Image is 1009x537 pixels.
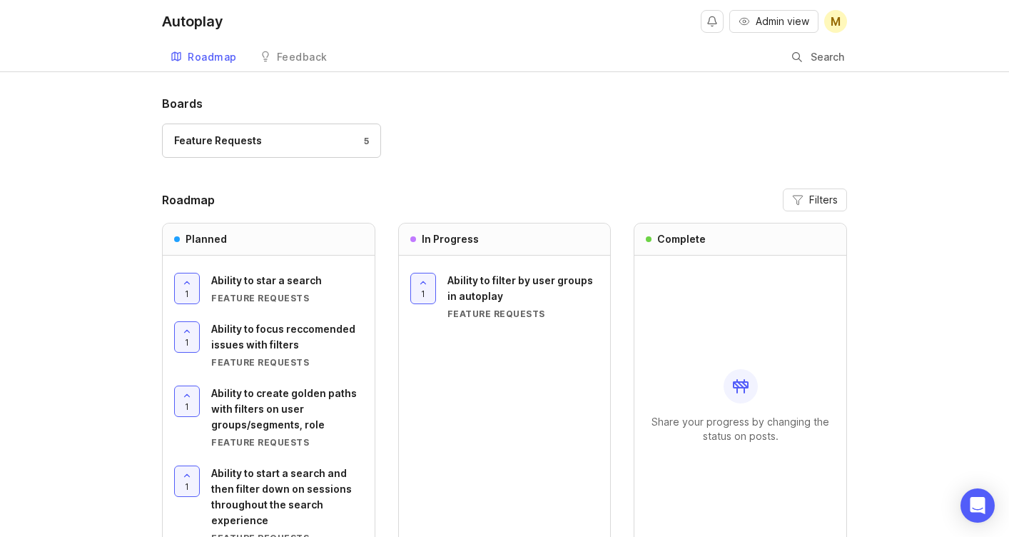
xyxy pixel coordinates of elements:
[211,274,322,286] span: Ability to star a search
[211,467,352,526] span: Ability to start a search and then filter down on sessions throughout the search experience
[185,401,189,413] span: 1
[447,308,599,320] div: Feature Requests
[174,133,262,149] div: Feature Requests
[211,292,363,304] div: Feature Requests
[162,14,223,29] div: Autoplay
[188,52,237,62] div: Roadmap
[162,95,847,112] h1: Boards
[701,10,724,33] button: Notifications
[185,481,189,493] span: 1
[174,321,200,353] button: 1
[960,488,995,523] div: Open Intercom Messenger
[422,232,479,246] h3: In Progress
[657,232,706,246] h3: Complete
[729,10,818,33] button: Admin view
[410,273,436,304] button: 1
[211,273,363,304] a: Ability to star a searchFeature Requests
[186,232,227,246] h3: Planned
[174,466,200,497] button: 1
[162,43,245,72] a: Roadmap
[185,336,189,348] span: 1
[185,288,189,300] span: 1
[646,415,835,443] p: Share your progress by changing the status on posts.
[211,387,357,431] span: Ability to create golden paths with filters on user groups/segments, role
[809,193,838,207] span: Filters
[174,273,200,304] button: 1
[277,52,328,62] div: Feedback
[162,191,215,209] h2: Roadmap
[756,14,809,29] span: Admin view
[783,189,847,211] button: Filters
[211,386,363,448] a: Ability to create golden paths with filters on user groups/segments, roleFeature Requests
[211,436,363,448] div: Feature Requests
[211,321,363,368] a: Ability to focus reccomended issues with filtersFeature Requests
[831,13,841,30] span: M
[447,274,593,302] span: Ability to filter by user groups in autoplay
[251,43,336,72] a: Feedback
[357,135,370,147] div: 5
[211,356,363,368] div: Feature Requests
[447,273,599,320] a: Ability to filter by user groups in autoplayFeature Requests
[421,288,425,300] span: 1
[211,323,355,351] span: Ability to focus reccomended issues with filters
[174,386,200,417] button: 1
[162,124,381,158] a: Feature Requests5
[824,10,847,33] button: M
